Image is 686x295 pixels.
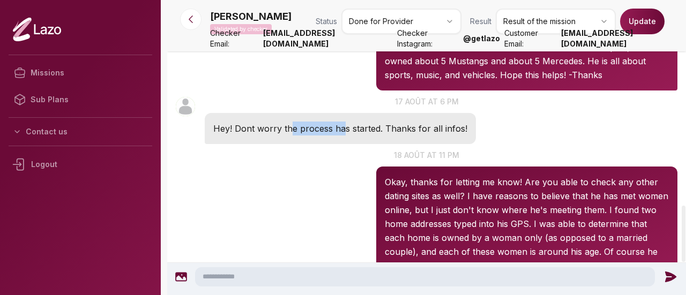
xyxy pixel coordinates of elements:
[9,122,152,141] button: Contact us
[470,16,491,27] span: Result
[9,86,152,113] a: Sub Plans
[210,28,259,49] span: Checker Email:
[9,150,152,178] div: Logout
[385,175,669,273] p: Okay, thanks for letting me know! Are you able to check any other dating sites as well? I have re...
[210,9,292,24] p: [PERSON_NAME]
[504,28,556,49] span: Customer Email:
[316,16,337,27] span: Status
[167,149,686,161] p: 18 août at 11 pm
[463,33,500,44] strong: @ getlazo
[213,122,467,135] p: Hey! Dont worry the process has started. Thanks for all infos!
[210,24,272,34] p: Validated by checker
[263,28,392,49] strong: [EMAIL_ADDRESS][DOMAIN_NAME]
[397,28,459,49] span: Checker Instagram:
[167,96,686,107] p: 17 août at 6 pm
[620,9,665,34] button: Update
[9,59,152,86] a: Missions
